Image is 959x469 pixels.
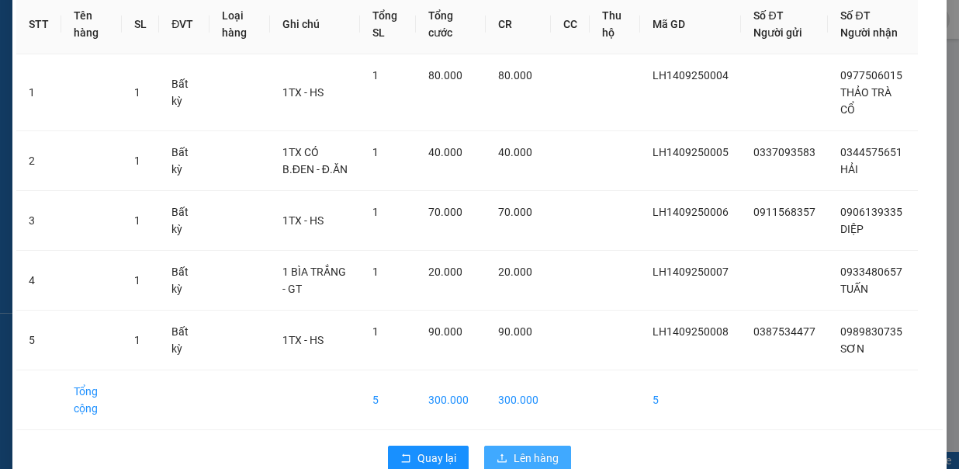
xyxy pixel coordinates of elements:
[159,251,209,311] td: Bất kỳ
[653,206,729,218] span: LH1409250006
[282,214,324,227] span: 1TX - HS
[753,146,815,158] span: 0337093583
[282,334,324,346] span: 1TX - HS
[417,450,456,467] span: Quay lại
[16,251,61,311] td: 4
[428,69,462,82] span: 80.000
[653,69,729,82] span: LH1409250004
[840,206,902,218] span: 0906139335
[840,146,902,158] span: 0344575651
[134,274,140,287] span: 1
[16,191,61,251] td: 3
[428,266,462,278] span: 20.000
[416,370,486,430] td: 300.000
[372,206,379,218] span: 1
[498,325,532,338] span: 90.000
[16,54,61,131] td: 1
[753,325,815,338] span: 0387534477
[840,26,898,39] span: Người nhận
[372,69,379,82] span: 1
[428,146,462,158] span: 40.000
[428,325,462,338] span: 90.000
[753,26,802,39] span: Người gửi
[840,86,891,116] span: THẢO TRÀ CỔ
[753,9,783,22] span: Số ĐT
[360,370,416,430] td: 5
[653,146,729,158] span: LH1409250005
[159,311,209,370] td: Bất kỳ
[653,266,729,278] span: LH1409250007
[840,69,902,82] span: 0977506015
[497,453,507,465] span: upload
[840,325,902,338] span: 0989830735
[498,206,532,218] span: 70.000
[753,206,815,218] span: 0911568357
[514,450,559,467] span: Lên hàng
[486,370,551,430] td: 300.000
[159,54,209,131] td: Bất kỳ
[134,214,140,227] span: 1
[134,155,140,167] span: 1
[282,266,346,295] span: 1 BÌA TRẮNG - GT
[16,311,61,370] td: 5
[282,86,324,99] span: 1TX - HS
[640,370,741,430] td: 5
[840,9,870,22] span: Số ĐT
[134,334,140,346] span: 1
[372,146,379,158] span: 1
[372,266,379,278] span: 1
[840,283,868,295] span: TUẤN
[134,86,140,99] span: 1
[282,146,348,175] span: 1TX CÓ B.ĐEN - Đ.ĂN
[840,266,902,278] span: 0933480657
[428,206,462,218] span: 70.000
[61,370,122,430] td: Tổng cộng
[498,146,532,158] span: 40.000
[840,342,864,355] span: SƠN
[498,69,532,82] span: 80.000
[159,131,209,191] td: Bất kỳ
[372,325,379,338] span: 1
[400,453,411,465] span: rollback
[498,266,532,278] span: 20.000
[840,163,858,175] span: HẢI
[16,131,61,191] td: 2
[159,191,209,251] td: Bất kỳ
[653,325,729,338] span: LH1409250008
[840,223,864,235] span: DIỆP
